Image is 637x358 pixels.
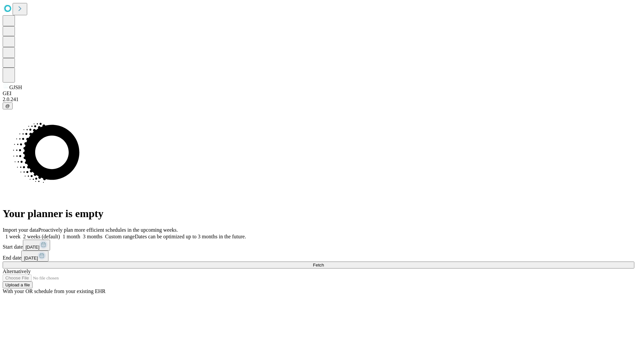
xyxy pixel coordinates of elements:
span: GJSH [9,85,22,90]
h1: Your planner is empty [3,208,634,220]
span: 3 months [83,234,103,239]
button: Fetch [3,262,634,268]
span: Fetch [313,263,324,268]
span: With your OR schedule from your existing EHR [3,288,106,294]
div: 2.0.241 [3,96,634,102]
span: Custom range [105,234,135,239]
button: [DATE] [21,251,48,262]
button: @ [3,102,13,109]
button: Upload a file [3,281,33,288]
div: Start date [3,240,634,251]
span: @ [5,103,10,108]
span: [DATE] [24,256,38,261]
span: Dates can be optimized up to 3 months in the future. [135,234,246,239]
span: 1 week [5,234,21,239]
button: [DATE] [23,240,50,251]
span: Proactively plan more efficient schedules in the upcoming weeks. [38,227,178,233]
div: End date [3,251,634,262]
span: [DATE] [26,245,39,250]
span: 2 weeks (default) [23,234,60,239]
span: Import your data [3,227,38,233]
span: 1 month [63,234,80,239]
div: GEI [3,90,634,96]
span: Alternatively [3,268,31,274]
